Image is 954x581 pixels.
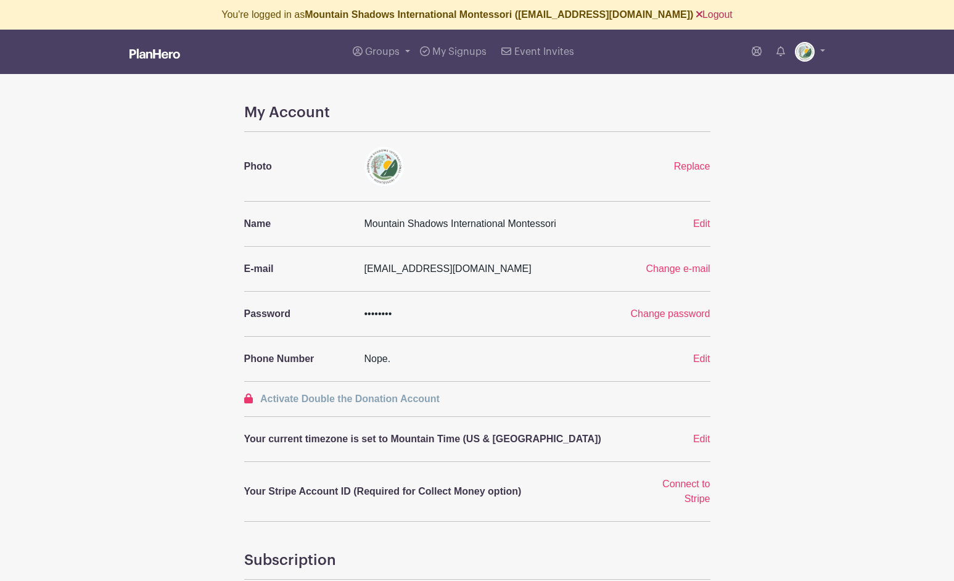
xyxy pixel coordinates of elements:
img: MSIM_LogoCircular.jpg [795,42,815,62]
a: Edit [693,434,710,444]
p: Your Stripe Account ID (Required for Collect Money option) [244,484,630,499]
img: MSIM_LogoCircular.jpg [364,147,404,186]
a: Connect to Stripe [662,479,710,504]
a: Replace [674,161,710,171]
a: Edit [693,353,710,364]
h4: Subscription [244,551,710,569]
span: My Signups [432,47,487,57]
h4: My Account [244,104,710,122]
a: Groups [348,30,415,74]
p: Your current timezone is set to Mountain Time (US & [GEOGRAPHIC_DATA]) [244,432,630,447]
a: Edit [693,218,710,229]
span: •••••••• [364,308,392,319]
a: Event Invites [496,30,578,74]
b: Mountain Shadows International Montessori ([EMAIL_ADDRESS][DOMAIN_NAME]) [305,9,693,20]
p: Name [244,216,350,231]
a: Logout [696,9,733,20]
a: Change e-mail [646,263,710,274]
p: Phone Number [244,352,350,366]
p: E-mail [244,262,350,276]
span: Groups [365,47,400,57]
span: Event Invites [514,47,574,57]
p: Password [244,307,350,321]
span: Activate Double the Donation Account [260,394,440,404]
div: Mountain Shadows International Montessori [357,216,638,231]
a: My Signups [415,30,491,74]
a: Change password [631,308,710,319]
p: Photo [244,159,350,174]
div: [EMAIL_ADDRESS][DOMAIN_NAME] [357,262,598,276]
div: Nope. [357,352,638,366]
img: logo_white-6c42ec7e38ccf1d336a20a19083b03d10ae64f83f12c07503d8b9e83406b4c7d.svg [130,49,180,59]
